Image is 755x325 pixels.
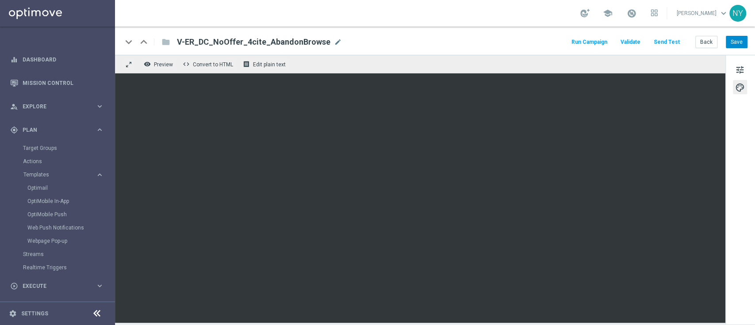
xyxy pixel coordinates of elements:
[27,234,114,248] div: Webpage Pop-up
[10,282,18,290] i: play_circle_outline
[23,264,92,271] a: Realtime Triggers
[9,310,17,317] i: settings
[10,126,18,134] i: gps_fixed
[23,71,104,95] a: Mission Control
[23,261,114,274] div: Realtime Triggers
[27,237,92,245] a: Webpage Pop-up
[726,36,747,48] button: Save
[23,251,92,258] a: Streams
[719,8,728,18] span: keyboard_arrow_down
[253,61,286,68] span: Edit plain text
[27,208,114,221] div: OptiMobile Push
[10,283,104,290] button: play_circle_outline Execute keyboard_arrow_right
[10,103,104,110] button: person_search Explore keyboard_arrow_right
[10,56,18,64] i: equalizer
[27,181,114,195] div: Optimail
[10,71,104,95] div: Mission Control
[27,184,92,191] a: Optimail
[23,248,114,261] div: Streams
[96,282,104,290] i: keyboard_arrow_right
[10,80,104,87] button: Mission Control
[154,61,173,68] span: Preview
[23,127,96,133] span: Plan
[21,311,48,316] a: Settings
[177,37,330,47] span: V-ER_DC_NoOffer_4cite_AbandonBrowse
[621,39,640,45] span: Validate
[603,8,613,18] span: school
[10,282,96,290] div: Execute
[676,7,729,20] a: [PERSON_NAME]keyboard_arrow_down
[652,36,681,48] button: Send Test
[10,56,104,63] button: equalizer Dashboard
[10,126,96,134] div: Plan
[619,36,642,48] button: Validate
[241,58,290,70] button: receipt Edit plain text
[733,80,747,94] button: palette
[23,172,96,177] div: Templates
[23,171,104,178] button: Templates keyboard_arrow_right
[27,198,92,205] a: OptiMobile In-App
[10,48,104,71] div: Dashboard
[23,283,96,289] span: Execute
[96,102,104,111] i: keyboard_arrow_right
[695,36,717,48] button: Back
[243,61,250,68] i: receipt
[23,145,92,152] a: Target Groups
[23,104,96,109] span: Explore
[570,36,609,48] button: Run Campaign
[10,103,96,111] div: Explore
[27,221,114,234] div: Web Push Notifications
[23,158,92,165] a: Actions
[96,126,104,134] i: keyboard_arrow_right
[23,168,114,248] div: Templates
[23,155,114,168] div: Actions
[735,82,745,93] span: palette
[27,211,92,218] a: OptiMobile Push
[10,103,18,111] i: person_search
[334,38,342,46] span: mode_edit
[10,126,104,134] button: gps_fixed Plan keyboard_arrow_right
[193,61,233,68] span: Convert to HTML
[180,58,237,70] button: code Convert to HTML
[23,48,104,71] a: Dashboard
[23,141,114,155] div: Target Groups
[27,195,114,208] div: OptiMobile In-App
[733,62,747,76] button: tune
[735,64,745,76] span: tune
[23,172,87,177] span: Templates
[729,5,746,22] div: NY
[144,61,151,68] i: remove_red_eye
[96,171,104,179] i: keyboard_arrow_right
[142,58,177,70] button: remove_red_eye Preview
[27,224,92,231] a: Web Push Notifications
[183,61,190,68] span: code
